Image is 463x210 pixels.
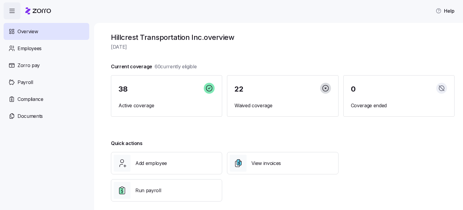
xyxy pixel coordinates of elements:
span: Documents [17,112,43,120]
span: Payroll [17,79,33,86]
span: Overview [17,28,38,35]
a: Documents [4,108,89,124]
span: Current coverage [111,63,197,70]
span: Active coverage [118,102,215,109]
span: Employees [17,45,42,52]
a: Payroll [4,74,89,91]
h1: Hillcrest Transportation Inc. overview [111,33,455,42]
span: View invoices [251,160,281,167]
span: 22 [235,86,243,93]
span: Compliance [17,95,43,103]
a: Employees [4,40,89,57]
span: Coverage ended [351,102,447,109]
a: Zorro pay [4,57,89,74]
span: Add employee [135,160,167,167]
span: 60 currently eligible [155,63,197,70]
span: Help [436,7,455,15]
span: Zorro pay [17,62,40,69]
span: 0 [351,86,356,93]
a: Compliance [4,91,89,108]
button: Help [431,5,459,17]
span: [DATE] [111,43,455,51]
span: Waived coverage [235,102,331,109]
span: Run payroll [135,187,161,194]
a: Overview [4,23,89,40]
span: Quick actions [111,140,143,147]
span: 38 [118,86,128,93]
